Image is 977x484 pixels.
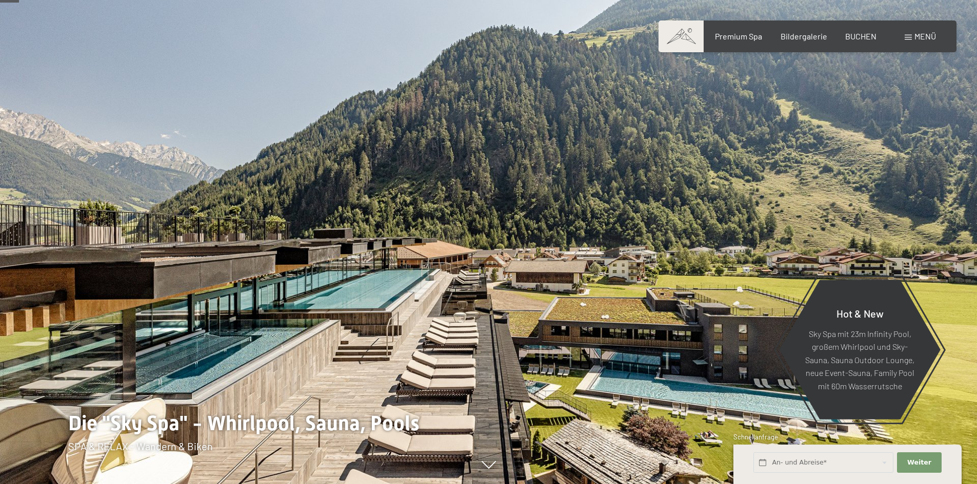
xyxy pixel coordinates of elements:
p: Sky Spa mit 23m Infinity Pool, großem Whirlpool und Sky-Sauna, Sauna Outdoor Lounge, neue Event-S... [804,327,915,392]
a: Hot & New Sky Spa mit 23m Infinity Pool, großem Whirlpool und Sky-Sauna, Sauna Outdoor Lounge, ne... [779,279,941,420]
a: Premium Spa [715,31,762,41]
span: Weiter [907,458,931,467]
a: Bildergalerie [781,31,827,41]
span: Schnellanfrage [733,433,778,441]
span: Hot & New [836,307,884,319]
a: BUCHEN [845,31,876,41]
span: Menü [914,31,936,41]
button: Weiter [897,452,941,473]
